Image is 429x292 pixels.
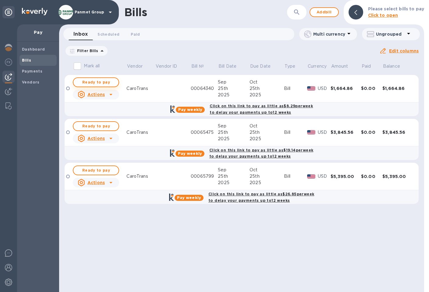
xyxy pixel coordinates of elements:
[209,148,313,159] b: Click on this link to pay as little as $19.14 per week to delay your payments up to 12 weeks
[126,85,155,92] div: CaroTrans
[362,63,371,69] p: Paid
[218,92,250,98] div: 2025
[218,136,250,142] div: 2025
[368,13,398,18] b: Click to open
[284,129,307,136] div: Bill
[73,121,119,131] button: Ready to pay
[361,173,382,180] div: $0.00
[75,48,98,53] p: Filter Bills
[382,173,413,180] div: $5,395.00
[78,123,114,130] span: Ready to pay
[191,63,212,69] span: Bill №
[87,92,105,97] u: Actions
[5,59,12,66] img: Foreign exchange
[218,129,250,136] div: 25th
[250,167,284,173] div: Oct
[307,86,315,91] img: USD
[250,79,284,85] div: Oct
[331,173,361,180] div: $5,395.00
[177,195,201,200] b: Pay weekly
[284,85,307,92] div: Bill
[191,85,218,92] div: 00064340
[315,9,333,16] span: Add bill
[318,85,331,92] p: USD
[250,63,271,69] p: Due Date
[250,63,278,69] span: Due Date
[250,92,284,98] div: 2025
[131,31,140,37] span: Paid
[382,85,413,91] div: $1,664.86
[307,130,315,134] img: USD
[22,29,54,35] p: Pay
[124,6,147,19] h1: Bills
[318,173,331,180] p: USD
[361,85,382,91] div: $0.00
[250,180,284,186] div: 2025
[310,7,339,17] button: Addbill
[208,192,314,203] b: Click on this link to pay as little as $26.85 per week to delay your payments up to 12 weeks
[331,129,361,135] div: $3,845.56
[22,80,40,84] b: Vendors
[250,123,284,129] div: Oct
[376,31,405,37] p: Ungrouped
[389,48,419,53] u: Edit columns
[73,77,119,87] button: Ready to pay
[78,167,114,174] span: Ready to pay
[218,173,250,180] div: 25th
[127,63,151,69] span: Vendor
[331,85,361,91] div: $1,664.86
[73,166,119,175] button: Ready to pay
[285,63,303,69] span: Type
[22,8,48,15] img: Logo
[218,63,236,69] p: Bill Date
[191,63,204,69] p: Bill №
[22,69,42,73] b: Payments
[178,151,202,156] b: Pay weekly
[368,6,424,11] b: Please select bills to pay
[331,63,348,69] p: Amount
[362,63,379,69] span: Paid
[285,63,296,69] p: Type
[22,47,45,52] b: Dashboard
[87,136,105,141] u: Actions
[250,129,284,136] div: 25th
[156,63,185,69] span: Vendor ID
[178,107,202,112] b: Pay weekly
[127,63,143,69] p: Vendor
[97,31,119,37] span: Scheduled
[250,136,284,142] div: 2025
[218,180,250,186] div: 2025
[218,85,250,92] div: 25th
[126,173,155,180] div: CaroTrans
[210,104,313,115] b: Click on this link to pay as little as $8.29 per week to delay your payments up to 12 weeks
[318,129,331,136] p: USD
[250,173,284,180] div: 25th
[84,63,100,69] p: Mark all
[78,79,114,86] span: Ready to pay
[191,129,218,136] div: 00065475
[250,85,284,92] div: 25th
[218,63,244,69] span: Bill Date
[383,63,408,69] span: Balance
[73,30,88,38] span: Inbox
[307,174,315,179] img: USD
[22,58,31,62] b: Bills
[331,63,356,69] span: Amount
[308,63,327,69] p: Currency
[75,10,105,14] p: Panmet Group
[284,173,307,180] div: Bill
[382,129,413,135] div: $3,845.56
[87,180,105,185] u: Actions
[383,63,400,69] p: Balance
[156,63,177,69] p: Vendor ID
[218,123,250,129] div: Sep
[126,129,155,136] div: CaroTrans
[313,31,345,37] p: Multi currency
[191,173,218,180] div: 00065799
[2,6,15,18] div: Unpin categories
[218,167,250,173] div: Sep
[361,129,382,135] div: $0.00
[218,79,250,85] div: Sep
